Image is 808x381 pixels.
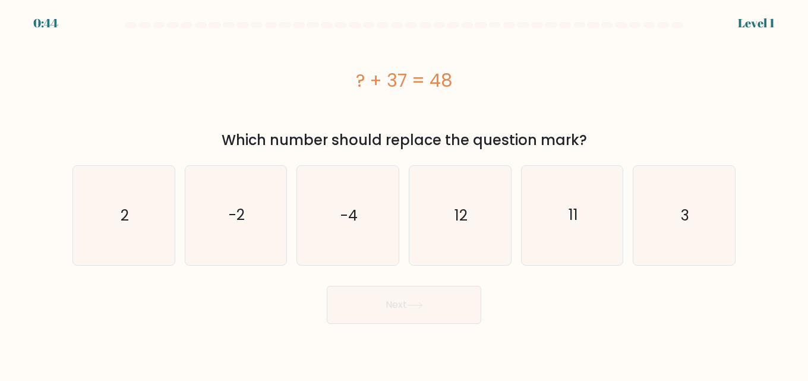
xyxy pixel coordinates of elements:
text: 3 [681,205,689,226]
div: 0:44 [33,14,58,32]
div: Level 1 [738,14,775,32]
div: ? + 37 = 48 [72,67,736,94]
text: -2 [229,205,245,226]
div: Which number should replace the question mark? [80,130,728,151]
text: 12 [454,205,468,226]
button: Next [327,286,481,324]
text: 11 [569,205,578,226]
text: 2 [121,205,129,226]
text: -4 [340,205,358,226]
